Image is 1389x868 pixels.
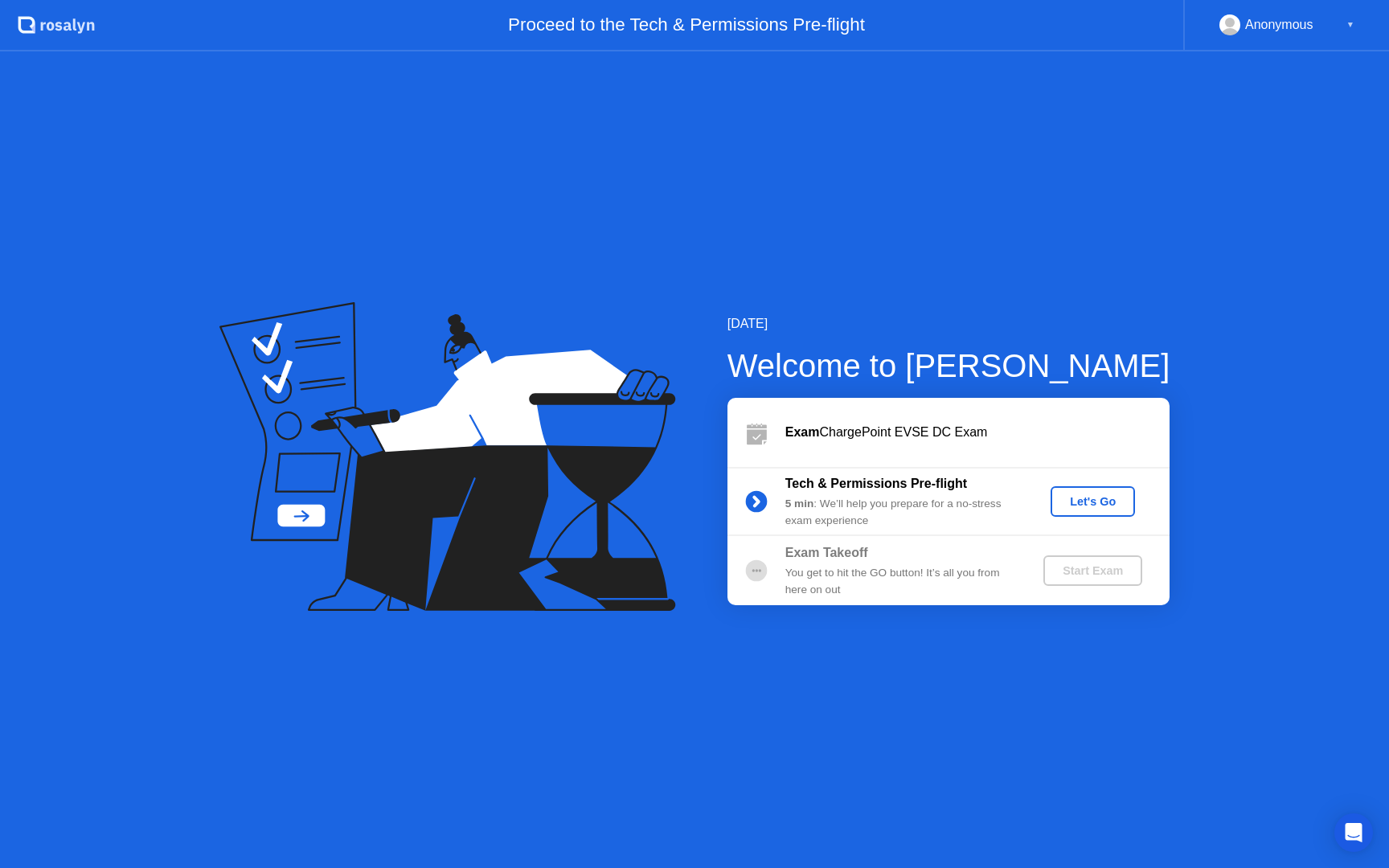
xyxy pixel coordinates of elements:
[785,546,868,559] b: Exam Takeoff
[785,423,1170,442] div: ChargePoint EVSE DC Exam
[727,314,1170,334] div: [DATE]
[785,425,820,439] b: Exam
[785,565,1017,598] div: You get to hit the GO button! It’s all you from here on out
[785,477,967,490] b: Tech & Permissions Pre-flight
[1051,486,1135,517] button: Let's Go
[1043,555,1142,586] button: Start Exam
[785,496,1017,529] div: : We’ll help you prepare for a no-stress exam experience
[1050,564,1136,577] div: Start Exam
[1346,14,1354,35] div: ▼
[727,342,1170,390] div: Welcome to [PERSON_NAME]
[1057,495,1129,508] div: Let's Go
[785,497,814,510] b: 5 min
[1334,813,1373,852] div: Open Intercom Messenger
[1245,14,1313,35] div: Anonymous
